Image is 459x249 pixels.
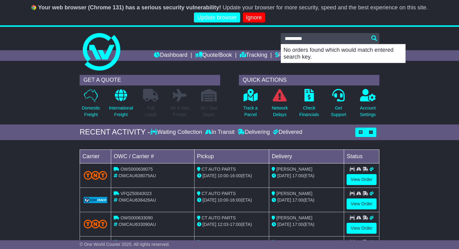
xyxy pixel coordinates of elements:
[236,129,271,136] div: Delivering
[269,149,344,163] td: Delivery
[218,222,229,227] span: 12:03
[292,222,303,227] span: 17:00
[281,44,405,63] p: No orders found which would match entered search key.
[121,167,153,172] span: OWS000638075
[331,105,346,118] p: Get Support
[275,50,304,61] a: Financials
[276,167,312,172] span: [PERSON_NAME]
[121,191,152,196] span: VFQZ50043023
[81,89,100,121] a: DomesticFreight
[80,149,111,163] td: Carrier
[119,198,156,203] span: OWCAU636426AU
[223,4,428,11] span: Update your browser for more security, speed and the best experience on this site.
[230,198,241,203] span: 16:00
[360,89,376,121] a: AccountSettings
[203,222,216,227] span: [DATE]
[200,105,217,118] p: Air / Sea Depot
[277,173,291,178] span: [DATE]
[121,215,153,220] span: OWS000633090
[276,215,312,220] span: [PERSON_NAME]
[38,4,221,11] b: Your web browser (Chrome 131) has a serious security vulnerability!
[292,173,303,178] span: 17:00
[230,222,241,227] span: 17:00
[203,173,216,178] span: [DATE]
[82,105,100,118] p: Domestic Freight
[119,222,156,227] span: OWCAU633090AU
[194,149,269,163] td: Pickup
[330,89,346,121] a: GetSupport
[272,197,341,203] div: (ETA)
[277,222,291,227] span: [DATE]
[276,240,337,245] span: [US_STATE][PERSON_NAME]
[204,129,236,136] div: In Transit
[277,198,291,203] span: [DATE]
[243,89,258,121] a: Track aParcel
[170,105,189,118] p: Air & Sea Freight
[299,105,319,118] p: Check Financials
[150,129,204,136] div: Waiting Collection
[218,198,229,203] span: 10:00
[344,149,379,163] td: Status
[111,149,195,163] td: OWC / Carrier #
[202,191,236,196] span: CT AUTO PARTS
[194,12,240,23] a: Update browser
[276,191,312,196] span: [PERSON_NAME]
[243,12,265,23] a: Ignore
[80,242,170,247] span: © One World Courier 2025. All rights reserved.
[84,197,107,203] img: GetCarrierServiceLogo
[230,173,241,178] span: 16:00
[272,221,341,228] div: (ETA)
[347,223,377,234] a: View Order
[218,173,229,178] span: 10:00
[347,174,377,185] a: View Order
[292,198,303,203] span: 17:00
[203,198,216,203] span: [DATE]
[119,173,156,178] span: OWCAU638075AU
[195,50,232,61] a: Quote/Book
[272,105,288,118] p: Network Delays
[299,89,319,121] a: CheckFinancials
[202,167,236,172] span: CT AUTO PARTS
[272,173,341,179] div: (ETA)
[197,197,267,203] div: - (ETA)
[197,173,267,179] div: - (ETA)
[271,129,302,136] div: Delivered
[271,89,288,121] a: NetworkDelays
[243,105,258,118] p: Track a Parcel
[197,221,267,228] div: - (ETA)
[360,105,376,118] p: Account Settings
[240,50,267,61] a: Tracking
[80,128,150,137] div: RECENT ACTIVITY -
[80,75,220,85] div: GET A QUOTE
[121,240,152,245] span: VFQZ50042191
[143,105,159,118] p: Full Loads
[109,105,133,118] p: International Freight
[239,75,379,85] div: QUICK ACTIONS
[202,240,236,245] span: CT AUTO PARTS
[347,198,377,209] a: View Order
[109,89,133,121] a: InternationalFreight
[84,171,107,179] img: TNT_Domestic.png
[154,50,187,61] a: Dashboard
[84,220,107,228] img: TNT_Domestic.png
[202,215,236,220] span: CT AUTO PARTS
